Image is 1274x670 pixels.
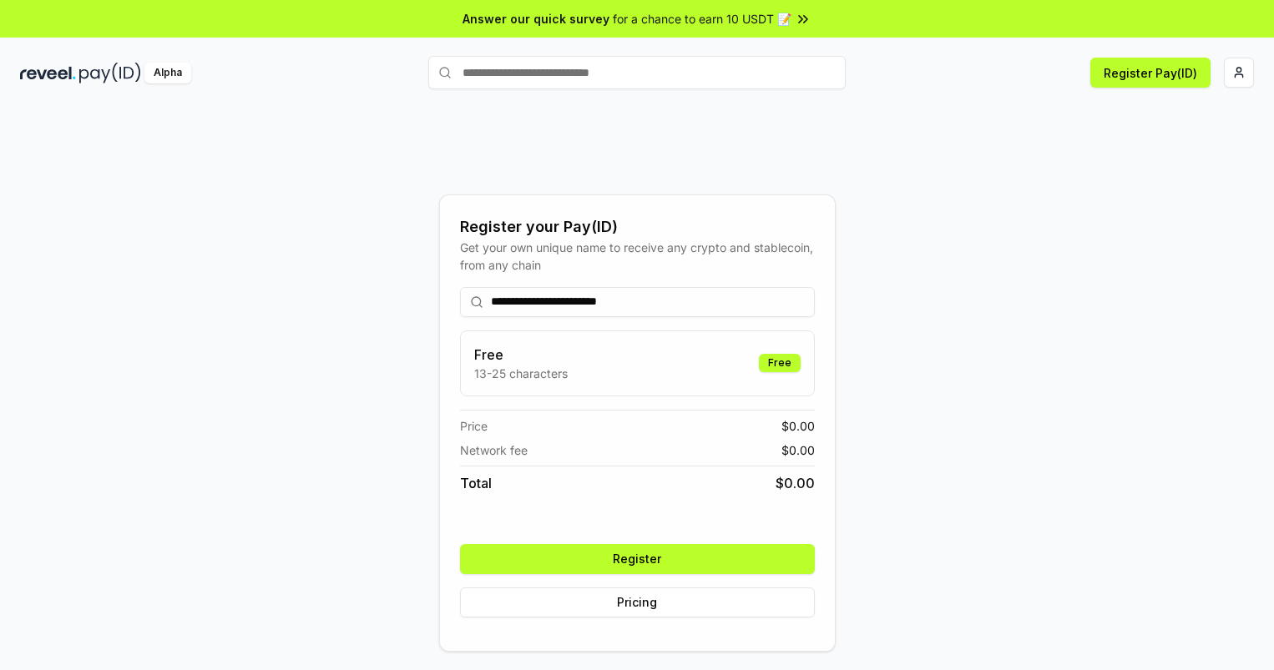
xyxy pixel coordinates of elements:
[759,354,801,372] div: Free
[781,441,815,459] span: $ 0.00
[79,63,141,83] img: pay_id
[460,473,492,493] span: Total
[460,239,815,274] div: Get your own unique name to receive any crypto and stablecoin, from any chain
[463,10,609,28] span: Answer our quick survey
[460,417,488,435] span: Price
[460,544,815,574] button: Register
[474,365,568,382] p: 13-25 characters
[1090,58,1211,88] button: Register Pay(ID)
[613,10,791,28] span: for a chance to earn 10 USDT 📝
[20,63,76,83] img: reveel_dark
[460,441,528,459] span: Network fee
[781,417,815,435] span: $ 0.00
[144,63,191,83] div: Alpha
[474,345,568,365] h3: Free
[460,215,815,239] div: Register your Pay(ID)
[776,473,815,493] span: $ 0.00
[460,587,815,617] button: Pricing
